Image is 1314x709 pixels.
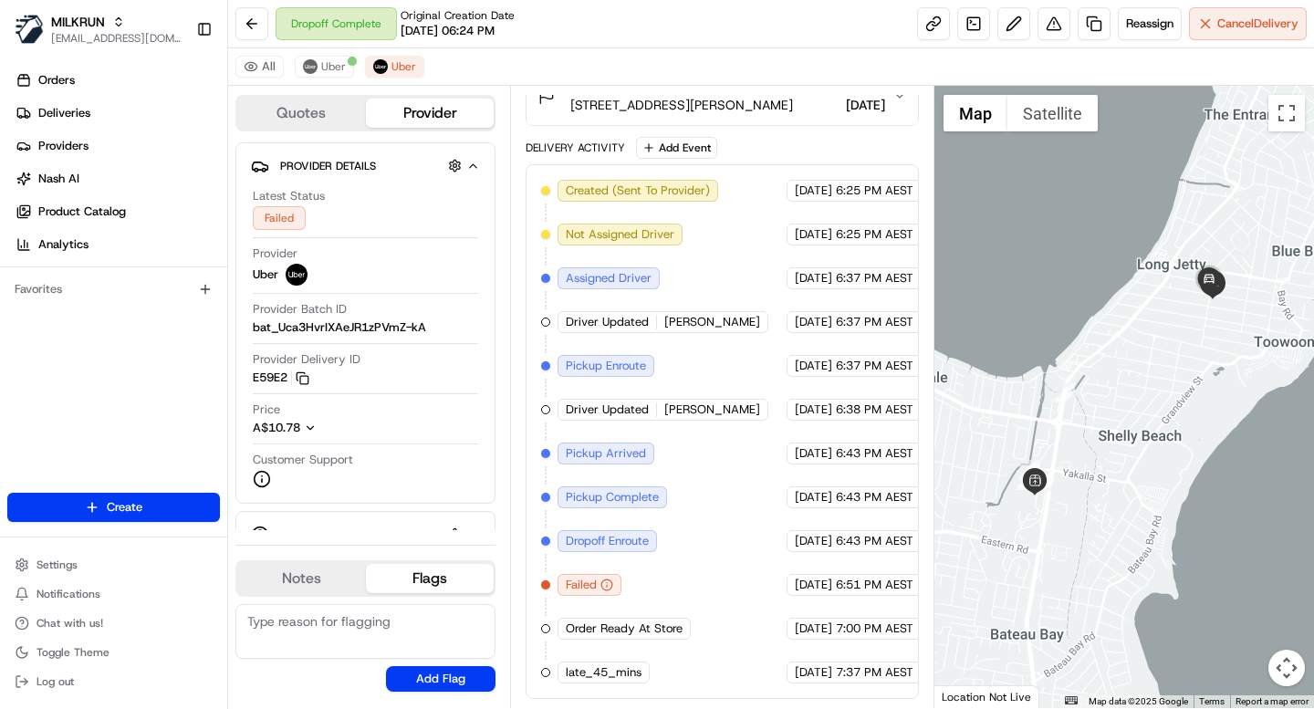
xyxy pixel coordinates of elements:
[1007,95,1098,131] button: Show satellite imagery
[401,23,495,39] span: [DATE] 06:24 PM
[1055,382,1075,402] div: 2
[566,401,649,418] span: Driver Updated
[47,118,301,137] input: Clear
[944,95,1007,131] button: Show street map
[1199,696,1225,706] a: Terms
[7,610,220,636] button: Chat with us!
[795,620,832,637] span: [DATE]
[7,581,220,607] button: Notifications
[283,234,332,255] button: See all
[836,358,913,374] span: 6:37 PM AEST
[795,489,832,506] span: [DATE]
[7,493,220,522] button: Create
[1065,696,1078,704] button: Keyboard shortcuts
[1126,16,1173,32] span: Reassign
[7,99,227,128] a: Deliveries
[566,226,674,243] span: Not Assigned Driver
[237,564,366,593] button: Notes
[366,564,495,593] button: Flags
[795,577,832,593] span: [DATE]
[570,96,793,114] span: [STREET_ADDRESS][PERSON_NAME]
[795,314,832,330] span: [DATE]
[82,174,299,193] div: Start new chat
[235,56,284,78] button: All
[51,31,182,46] span: [EMAIL_ADDRESS][DOMAIN_NAME]
[1034,471,1054,491] div: 1
[280,527,362,542] span: Driver Details
[11,401,147,433] a: 📗Knowledge Base
[566,577,597,593] span: Failed
[1017,470,1037,490] div: 3
[566,182,710,199] span: Created (Sent To Provider)
[795,664,832,681] span: [DATE]
[836,533,913,549] span: 6:43 PM AEST
[7,230,227,259] a: Analytics
[38,174,71,207] img: 2790269178180_0ac78f153ef27d6c0503_72.jpg
[7,669,220,694] button: Log out
[566,533,649,549] span: Dropoff Enroute
[795,182,832,199] span: [DATE]
[527,67,917,125] button: [PERSON_NAME][STREET_ADDRESS][PERSON_NAME]7:00 PM[DATE]
[636,137,717,159] button: Add Event
[321,59,346,74] span: Uber
[57,283,148,297] span: [PERSON_NAME]
[129,452,221,466] a: Powered byPylon
[365,56,424,78] button: Uber
[795,401,832,418] span: [DATE]
[1236,696,1309,706] a: Report a map error
[795,445,832,462] span: [DATE]
[566,489,659,506] span: Pickup Complete
[57,332,148,347] span: [PERSON_NAME]
[836,620,913,637] span: 7:00 PM AEST
[566,664,641,681] span: late_45_mins
[836,445,913,462] span: 6:43 PM AEST
[253,452,353,468] span: Customer Support
[182,453,221,466] span: Pylon
[253,370,309,386] button: E59E2
[36,408,140,426] span: Knowledge Base
[18,315,47,344] img: Masood Aslam
[7,164,227,193] a: Nash AI
[18,174,51,207] img: 1736555255976-a54dd68f-1ca7-489b-9aae-adbdc363a1c4
[1118,7,1182,40] button: Reassign
[251,151,480,181] button: Provider Details
[82,193,251,207] div: We're available if you need us!
[253,420,300,435] span: A$10.78
[280,159,376,173] span: Provider Details
[836,577,913,593] span: 6:51 PM AEST
[18,237,117,252] div: Past conversations
[401,8,515,23] span: Original Creation Date
[15,15,44,44] img: MILKRUN
[253,420,413,436] button: A$10.78
[154,410,169,424] div: 💻
[51,13,105,31] button: MILKRUN
[36,645,109,660] span: Toggle Theme
[172,408,293,426] span: API Documentation
[7,275,220,304] div: Favorites
[664,401,760,418] span: [PERSON_NAME]
[38,203,126,220] span: Product Catalog
[566,445,646,462] span: Pickup Arrived
[162,332,199,347] span: [DATE]
[253,401,280,418] span: Price
[36,558,78,572] span: Settings
[38,236,89,253] span: Analytics
[38,72,75,89] span: Orders
[18,410,33,424] div: 📗
[1217,16,1298,32] span: Cancel Delivery
[7,66,227,95] a: Orders
[253,351,360,368] span: Provider Delivery ID
[795,358,832,374] span: [DATE]
[1191,262,1227,298] div: 6
[526,141,625,155] div: Delivery Activity
[795,270,832,287] span: [DATE]
[391,59,416,74] span: Uber
[251,519,480,549] button: Driver Details
[107,499,142,516] span: Create
[795,533,832,549] span: [DATE]
[1189,7,1307,40] button: CancelDelivery
[1268,95,1305,131] button: Toggle fullscreen view
[237,99,366,128] button: Quotes
[664,314,760,330] span: [PERSON_NAME]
